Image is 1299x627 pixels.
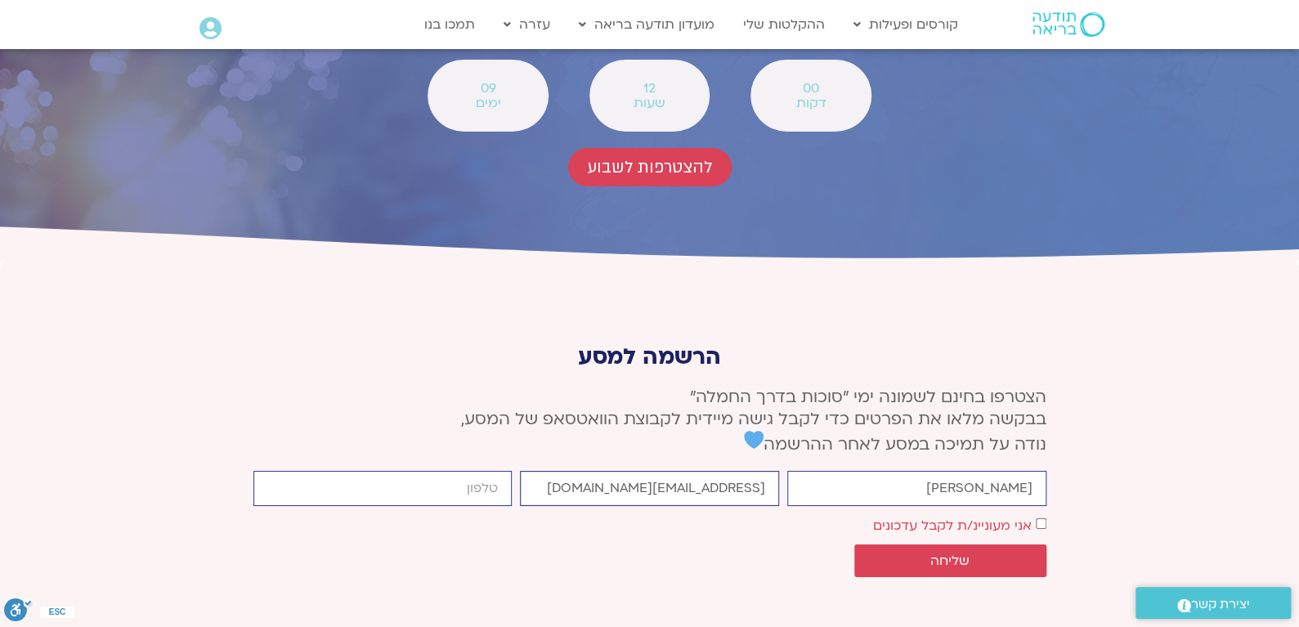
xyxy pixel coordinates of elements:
[449,96,526,110] span: ימים
[735,9,833,40] a: ההקלטות שלי
[568,148,732,186] a: להצטרפות לשבוע
[744,430,764,450] img: 💙
[930,553,970,568] span: שליחה
[449,81,526,96] span: 09
[253,386,1046,455] p: הצטרפו בחינם לשמונה ימי ״סוכות בדרך החמלה״
[253,471,513,506] input: מותר להשתמש רק במספרים ותווי טלפון (#, -, *, וכו').
[772,81,849,96] span: 00
[873,517,1032,535] label: אני מעוניינ/ת לקבל עדכונים
[253,471,1046,585] form: טופס חדש
[520,471,779,506] input: אימייל
[787,471,1046,506] input: שם פרטי
[495,9,558,40] a: עזרה
[416,9,483,40] a: תמכו בנו
[854,544,1046,577] button: שליחה
[744,433,1046,455] span: נודה על תמיכה במסע לאחר ההרשמה
[253,344,1046,369] p: הרשמה למסע
[588,158,712,177] span: להצטרפות לשבוע
[571,9,723,40] a: מועדון תודעה בריאה
[1136,587,1291,619] a: יצירת קשר
[1191,593,1250,616] span: יצירת קשר
[845,9,966,40] a: קורסים ופעילות
[611,81,688,96] span: 12
[1032,12,1104,37] img: תודעה בריאה
[461,408,1046,430] span: בבקשה מלאו את הפרטים כדי לקבל גישה מיידית לקבוצת הוואטסאפ של המסע,
[611,96,688,110] span: שעות
[772,96,849,110] span: דקות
